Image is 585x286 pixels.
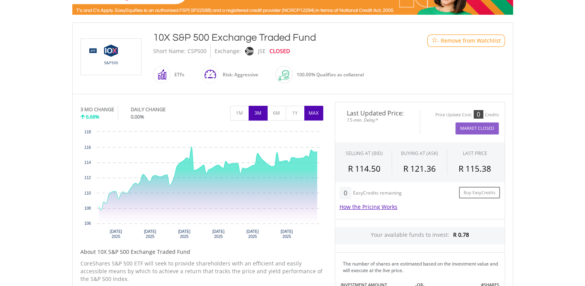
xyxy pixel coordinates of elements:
[84,191,91,195] text: 110
[474,110,483,119] div: 0
[459,163,491,174] span: R 115.38
[269,45,290,58] div: CLOSED
[82,39,140,75] img: TFSA.CSP500.png
[463,150,487,157] div: LAST PRICE
[153,45,186,58] div: Short Name:
[427,34,505,47] button: Watchlist - Remove from Watchlist
[455,122,499,134] button: Market Closed
[267,106,286,121] button: 6M
[335,227,505,245] div: Your available funds to invest:
[80,128,323,244] svg: Interactive chart
[178,229,190,239] text: [DATE] 2025
[212,229,225,239] text: [DATE] 2025
[246,229,259,239] text: [DATE] 2025
[230,106,249,121] button: 1M
[84,130,91,134] text: 118
[171,65,184,84] div: ETFs
[84,145,91,150] text: 116
[86,113,99,120] span: 6.68%
[80,106,114,113] div: 3 MO CHANGE
[453,231,469,238] span: R 0.78
[280,229,293,239] text: [DATE] 2025
[353,190,402,197] div: EasyCredits remaining
[258,45,266,58] div: JSE
[144,229,156,239] text: [DATE] 2025
[84,160,91,165] text: 114
[84,206,91,210] text: 108
[401,150,438,157] span: BUYING AT (ASK)
[80,248,323,256] h5: About 10X S&P 500 Exchange Traded Fund
[80,260,323,283] p: CoreShares S&P 500 ETF will seek to provide shareholders with an efficient and easily accessible ...
[188,45,206,58] div: CSP500
[153,31,396,45] div: 10X S&P 500 Exchange Traded Fund
[84,176,91,180] text: 112
[485,112,499,118] div: Credits
[297,71,364,78] span: 100.00% Qualifies as collateral
[435,112,472,118] div: Price Update Cost:
[346,150,383,157] div: SELLING AT (BID)
[215,45,241,58] div: Exchange:
[459,187,500,199] a: Buy EasyCredits
[348,163,380,174] span: R 114.50
[304,106,323,121] button: MAX
[432,38,437,43] img: Watchlist
[286,106,305,121] button: 1Y
[339,203,397,210] a: How the Pricing Works
[84,221,91,226] text: 106
[343,260,501,274] div: The number of shares are estimated based on the investment value and will execute at the live price.
[110,229,122,239] text: [DATE] 2025
[131,106,191,113] div: DAILY CHANGE
[341,110,414,116] span: Last Updated Price:
[437,37,501,45] span: - Remove from Watchlist
[249,106,268,121] button: 3M
[279,70,289,81] img: collateral-qualifying-green.svg
[339,187,351,199] div: 0
[341,116,414,124] span: 15-min. Delay*
[403,163,436,174] span: R 121.36
[219,65,258,84] div: Risk: Aggressive
[131,113,144,120] span: 0.00%
[80,128,323,244] div: Chart. Highcharts interactive chart.
[245,47,253,55] img: jse.png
